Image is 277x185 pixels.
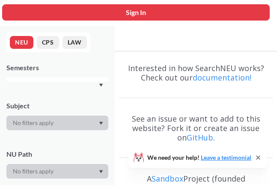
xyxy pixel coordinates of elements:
[6,149,108,159] div: NU Path
[6,101,108,110] div: Subject
[152,173,183,184] a: Sandbox
[99,84,103,87] svg: Dropdown arrow
[99,122,103,125] svg: Dropdown arrow
[193,72,251,83] a: documentation!
[6,116,108,130] div: Dropdown arrow
[119,56,273,90] div: Interested in how SearchNEU works? Check out our
[6,164,108,179] div: Dropdown arrow
[119,106,273,150] div: See an issue or want to add to this website? Fork it or create an issue on .
[187,132,213,143] a: GitHub
[2,4,270,21] button: Sign In
[63,36,87,49] button: LAW
[10,36,33,49] button: NEU
[99,170,103,173] svg: Dropdown arrow
[6,63,108,72] div: Semesters
[147,155,251,161] span: We need your help!
[201,154,251,161] a: Leave a testimonial
[37,36,59,49] button: CPS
